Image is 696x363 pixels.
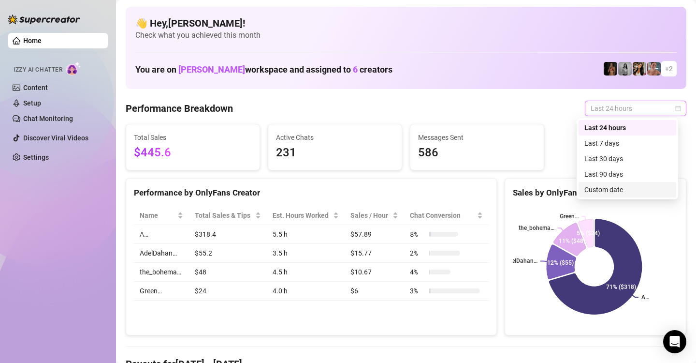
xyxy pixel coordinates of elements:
div: Last 7 days [584,138,670,149]
img: AI Chatter [66,61,81,76]
div: Sales by OnlyFans Creator [513,186,678,199]
div: Last 90 days [579,166,676,182]
td: $318.4 [189,225,267,244]
text: A… [641,294,649,301]
img: logo-BBDzfeDw.svg [8,15,80,24]
a: Home [23,37,42,45]
span: 8 % [410,229,425,240]
span: Messages Sent [418,132,536,143]
text: the_bohema… [519,225,554,232]
span: Check what you achieved this month [135,30,677,41]
text: AdelDahan… [505,258,537,265]
span: 4 % [410,267,425,277]
span: calendar [675,106,681,111]
a: Settings [23,153,49,161]
span: 3 % [410,286,425,296]
div: Est. Hours Worked [273,210,332,221]
span: Name [140,210,175,221]
div: Last 24 hours [579,120,676,136]
span: 6 [353,64,358,75]
div: Last 24 hours [584,122,670,133]
span: 586 [418,144,536,162]
div: Last 90 days [584,169,670,180]
img: the_bohema [604,62,617,76]
td: $24 [189,282,267,301]
th: Total Sales & Tips [189,206,267,225]
td: $55.2 [189,244,267,263]
td: 4.5 h [267,263,345,282]
a: Setup [23,99,41,107]
div: Custom date [584,184,670,195]
td: A… [134,225,189,244]
span: Sales / Hour [350,210,390,221]
td: $15.77 [345,244,404,263]
div: Last 30 days [584,153,670,164]
img: Yarden [647,62,661,76]
span: Izzy AI Chatter [14,65,62,75]
td: Green… [134,282,189,301]
h4: 👋 Hey, [PERSON_NAME] ! [135,16,677,30]
span: 2 % [410,248,425,258]
span: [PERSON_NAME] [178,64,245,75]
td: $48 [189,263,267,282]
div: Open Intercom Messenger [663,330,686,353]
a: Content [23,84,48,91]
span: Last 24 hours [591,101,681,116]
div: Custom date [579,182,676,197]
td: 5.5 h [267,225,345,244]
td: the_bohema… [134,263,189,282]
td: 3.5 h [267,244,345,263]
h4: Performance Breakdown [126,102,233,115]
div: Last 7 days [579,136,676,151]
td: AdelDahan… [134,244,189,263]
span: Total Sales [134,132,252,143]
div: Performance by OnlyFans Creator [134,186,489,199]
th: Sales / Hour [345,206,404,225]
td: $10.67 [345,263,404,282]
text: Green… [560,213,579,220]
div: Last 30 days [579,151,676,166]
span: $445.6 [134,144,252,162]
a: Discover Viral Videos [23,134,88,142]
span: Active Chats [276,132,394,143]
img: A [618,62,632,76]
a: Chat Monitoring [23,115,73,122]
span: Total Sales & Tips [195,210,253,221]
img: AdelDahan [633,62,646,76]
span: Chat Conversion [410,210,475,221]
th: Chat Conversion [404,206,489,225]
span: 231 [276,144,394,162]
td: $57.89 [345,225,404,244]
span: + 2 [665,63,673,74]
td: 4.0 h [267,282,345,301]
td: $6 [345,282,404,301]
th: Name [134,206,189,225]
h1: You are on workspace and assigned to creators [135,64,392,75]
